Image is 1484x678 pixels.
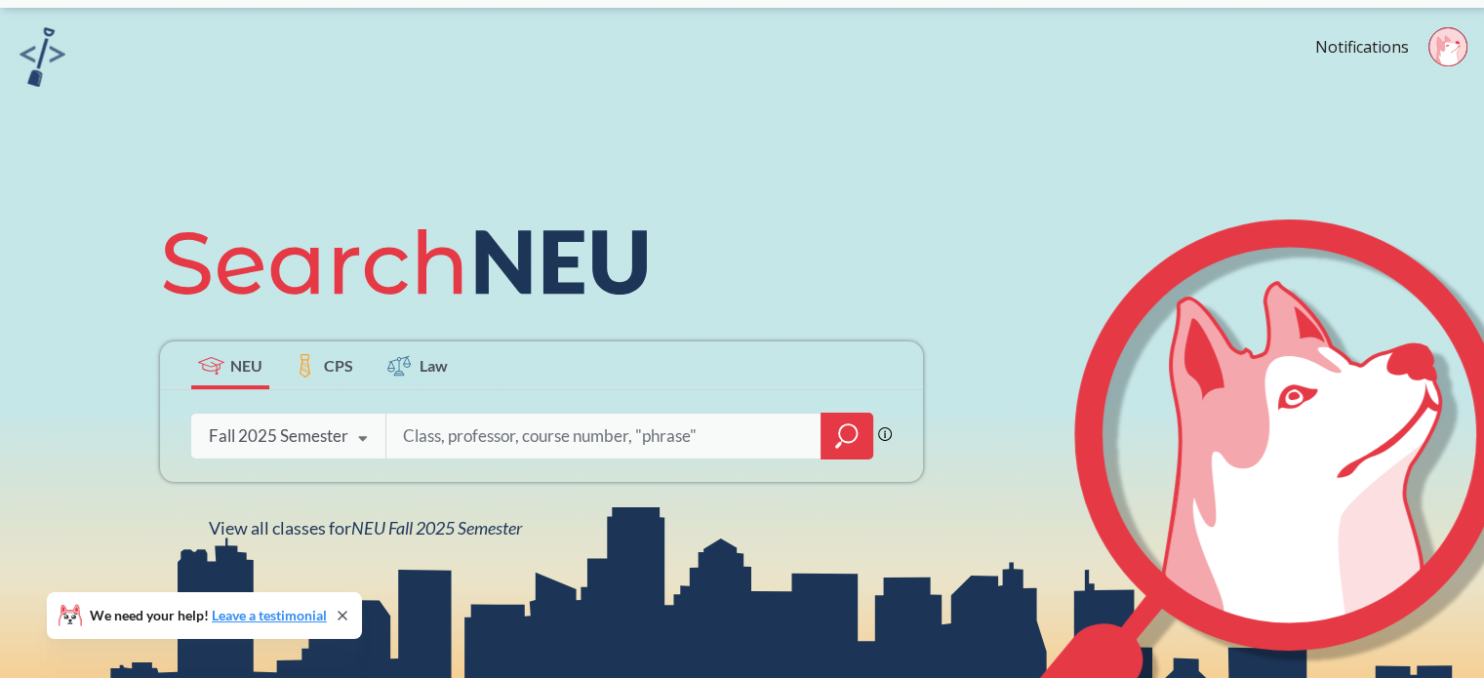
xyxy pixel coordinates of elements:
[324,354,353,377] span: CPS
[351,517,522,538] span: NEU Fall 2025 Semester
[20,27,65,93] a: sandbox logo
[821,413,873,459] div: magnifying glass
[420,354,448,377] span: Law
[835,422,859,450] svg: magnifying glass
[212,607,327,623] a: Leave a testimonial
[401,416,807,457] input: Class, professor, course number, "phrase"
[230,354,262,377] span: NEU
[90,609,327,622] span: We need your help!
[209,425,348,447] div: Fall 2025 Semester
[209,517,522,538] span: View all classes for
[1315,36,1409,58] a: Notifications
[20,27,65,87] img: sandbox logo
